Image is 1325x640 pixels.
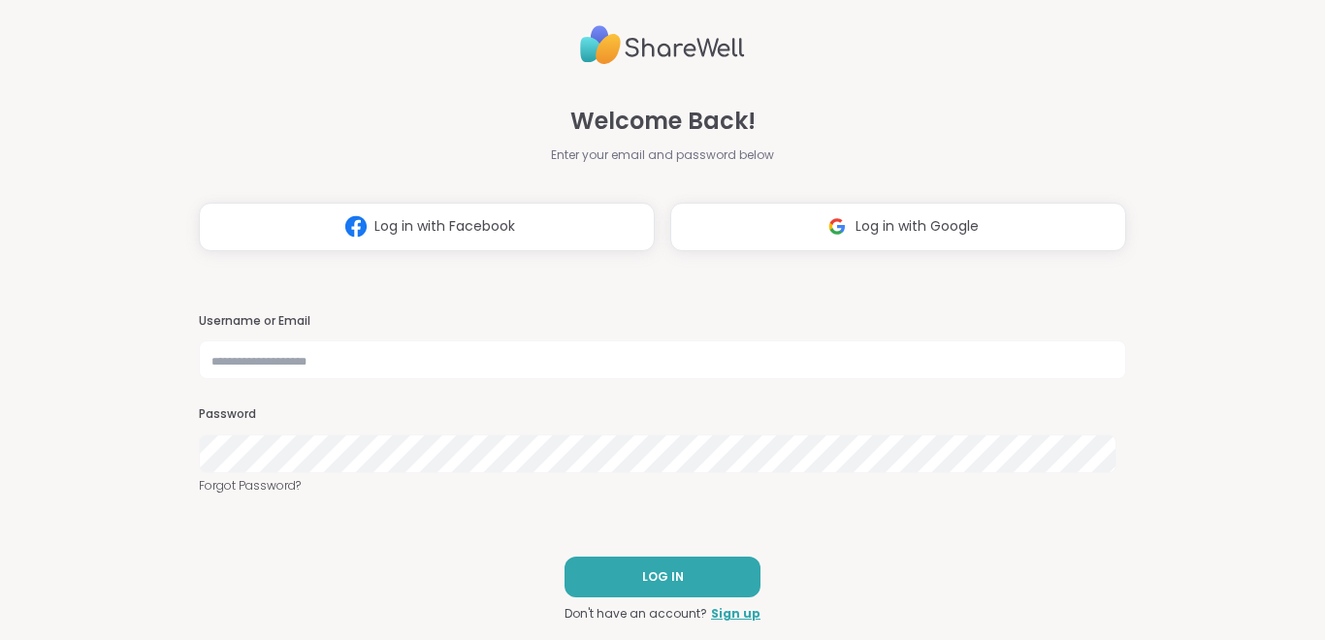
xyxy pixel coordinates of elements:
[374,216,515,237] span: Log in with Facebook
[670,203,1126,251] button: Log in with Google
[580,17,745,73] img: ShareWell Logo
[565,557,760,597] button: LOG IN
[642,568,684,586] span: LOG IN
[551,146,774,164] span: Enter your email and password below
[338,208,374,244] img: ShareWell Logomark
[199,406,1126,423] h3: Password
[570,104,756,139] span: Welcome Back!
[199,203,655,251] button: Log in with Facebook
[711,605,760,623] a: Sign up
[565,605,707,623] span: Don't have an account?
[199,477,1126,495] a: Forgot Password?
[856,216,979,237] span: Log in with Google
[199,313,1126,330] h3: Username or Email
[819,208,856,244] img: ShareWell Logomark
